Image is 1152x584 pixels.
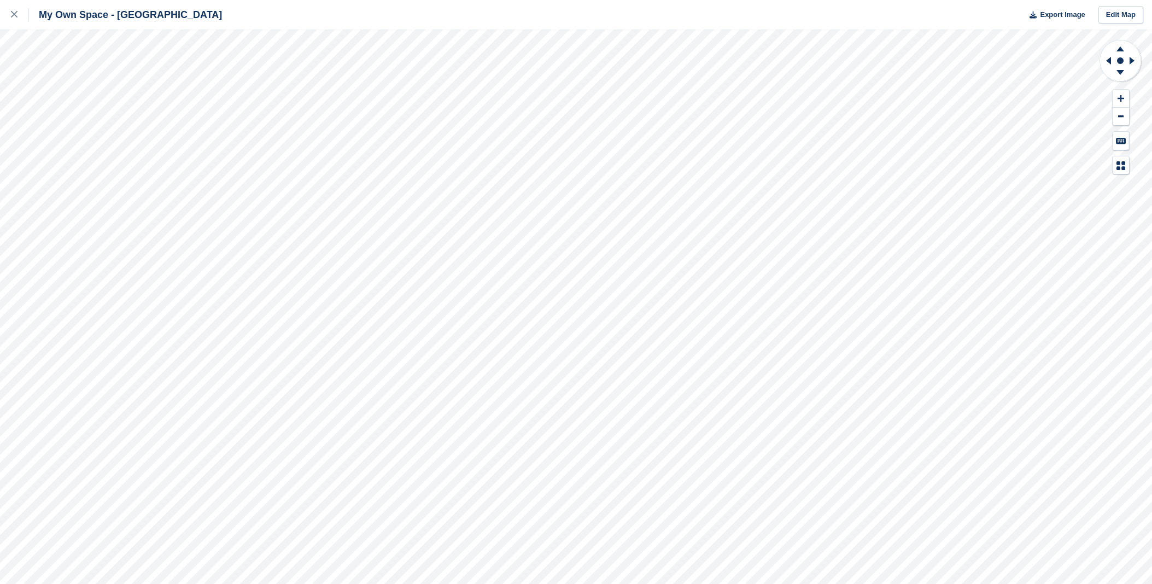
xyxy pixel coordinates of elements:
button: Map Legend [1113,156,1129,174]
span: Export Image [1040,9,1085,20]
button: Keyboard Shortcuts [1113,132,1129,150]
div: My Own Space - [GEOGRAPHIC_DATA] [29,8,222,21]
a: Edit Map [1098,6,1143,24]
button: Zoom Out [1113,108,1129,126]
button: Export Image [1023,6,1085,24]
button: Zoom In [1113,90,1129,108]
